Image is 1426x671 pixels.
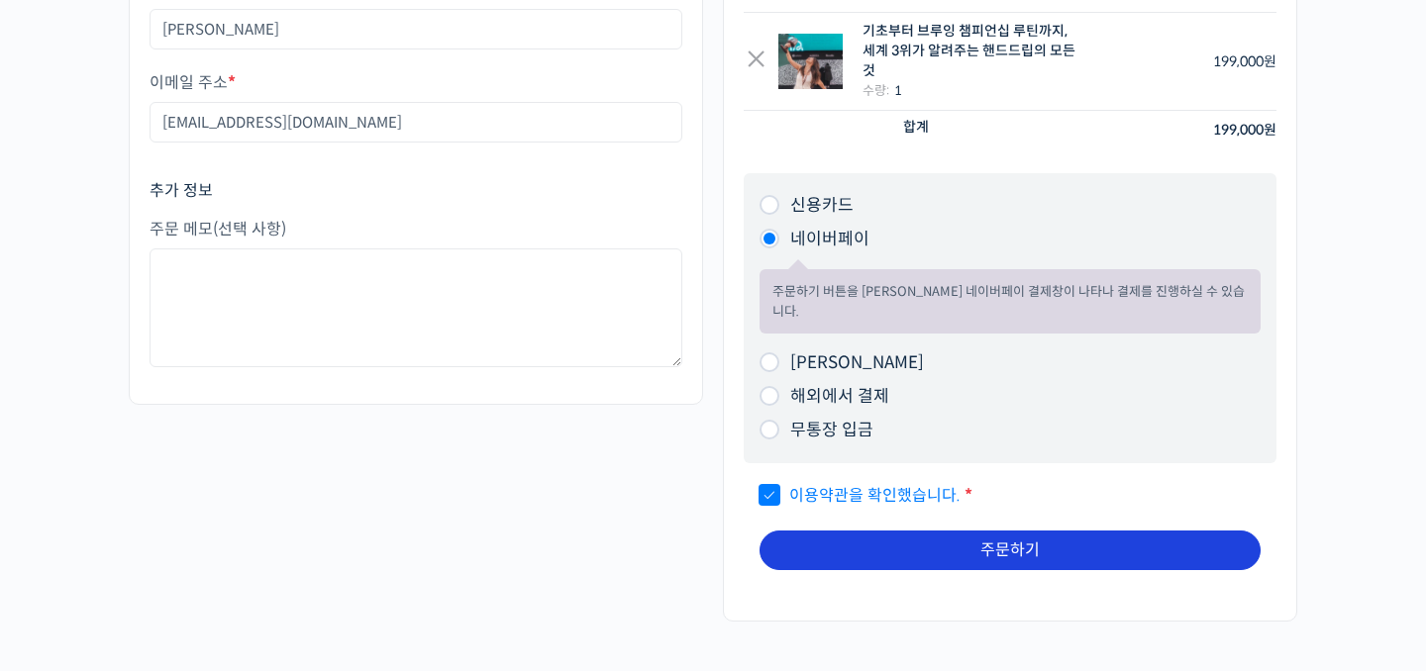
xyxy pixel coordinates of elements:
[150,102,682,143] input: username@domain.com
[1213,52,1276,70] bdi: 199,000
[744,111,1090,149] th: 합계
[228,72,236,93] abbr: 필수
[150,221,682,239] label: 주문 메모
[150,74,682,92] label: 이메일 주소
[1213,121,1276,139] bdi: 199,000
[1264,52,1276,70] span: 원
[150,180,682,202] h3: 추가 정보
[965,485,972,506] abbr: 필수
[863,80,1078,101] div: 수량:
[213,219,286,240] span: (선택 사항)
[760,485,961,506] span: 을 확인했습니다.
[760,530,1261,570] button: 주문하기
[6,507,131,556] a: 홈
[790,229,869,249] label: 네이버페이
[790,195,854,216] label: 신용카드
[789,485,849,506] a: 이용약관
[306,536,330,552] span: 설정
[790,386,889,407] label: 해외에서 결제
[131,507,255,556] a: 대화
[181,537,205,553] span: 대화
[62,536,74,552] span: 홈
[772,282,1248,321] p: 주문하기 버튼을 [PERSON_NAME] 네이버페이 결제창이 나타나 결제를 진행하실 수 있습니다.
[863,22,1078,80] div: 기초부터 브루잉 챔피언십 루틴까지, 세계 3위가 알려주는 핸드드립의 모든 것
[255,507,380,556] a: 설정
[744,49,768,74] a: Remove this item
[894,82,902,99] strong: 1
[1264,121,1276,139] span: 원
[790,420,873,440] label: 무통장 입금
[790,352,924,373] label: [PERSON_NAME]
